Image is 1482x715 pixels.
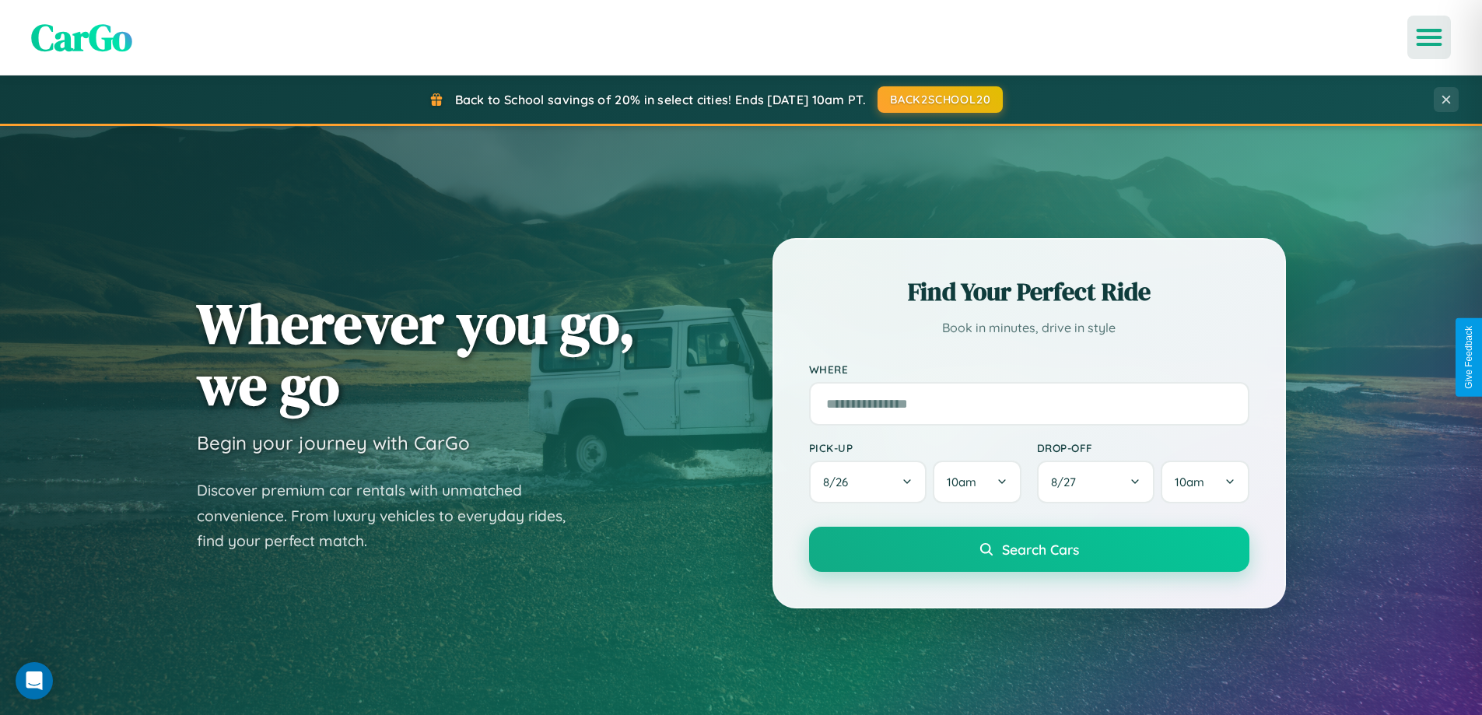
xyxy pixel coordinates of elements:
span: 10am [947,475,976,489]
h1: Wherever you go, we go [197,293,636,415]
p: Book in minutes, drive in style [809,317,1249,339]
p: Discover premium car rentals with unmatched convenience. From luxury vehicles to everyday rides, ... [197,478,586,554]
span: CarGo [31,12,132,63]
h3: Begin your journey with CarGo [197,431,470,454]
button: Open menu [1407,16,1451,59]
label: Where [809,363,1249,376]
div: Open Intercom Messenger [16,662,53,699]
button: BACK2SCHOOL20 [878,86,1003,113]
button: 8/27 [1037,461,1155,503]
span: Search Cars [1002,541,1079,558]
span: 10am [1175,475,1204,489]
button: 10am [1161,461,1249,503]
label: Drop-off [1037,441,1249,454]
span: 8 / 26 [823,475,856,489]
label: Pick-up [809,441,1021,454]
button: 10am [933,461,1021,503]
span: 8 / 27 [1051,475,1084,489]
span: Back to School savings of 20% in select cities! Ends [DATE] 10am PT. [455,92,866,107]
button: Search Cars [809,527,1249,572]
div: Give Feedback [1463,326,1474,389]
h2: Find Your Perfect Ride [809,275,1249,309]
button: 8/26 [809,461,927,503]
